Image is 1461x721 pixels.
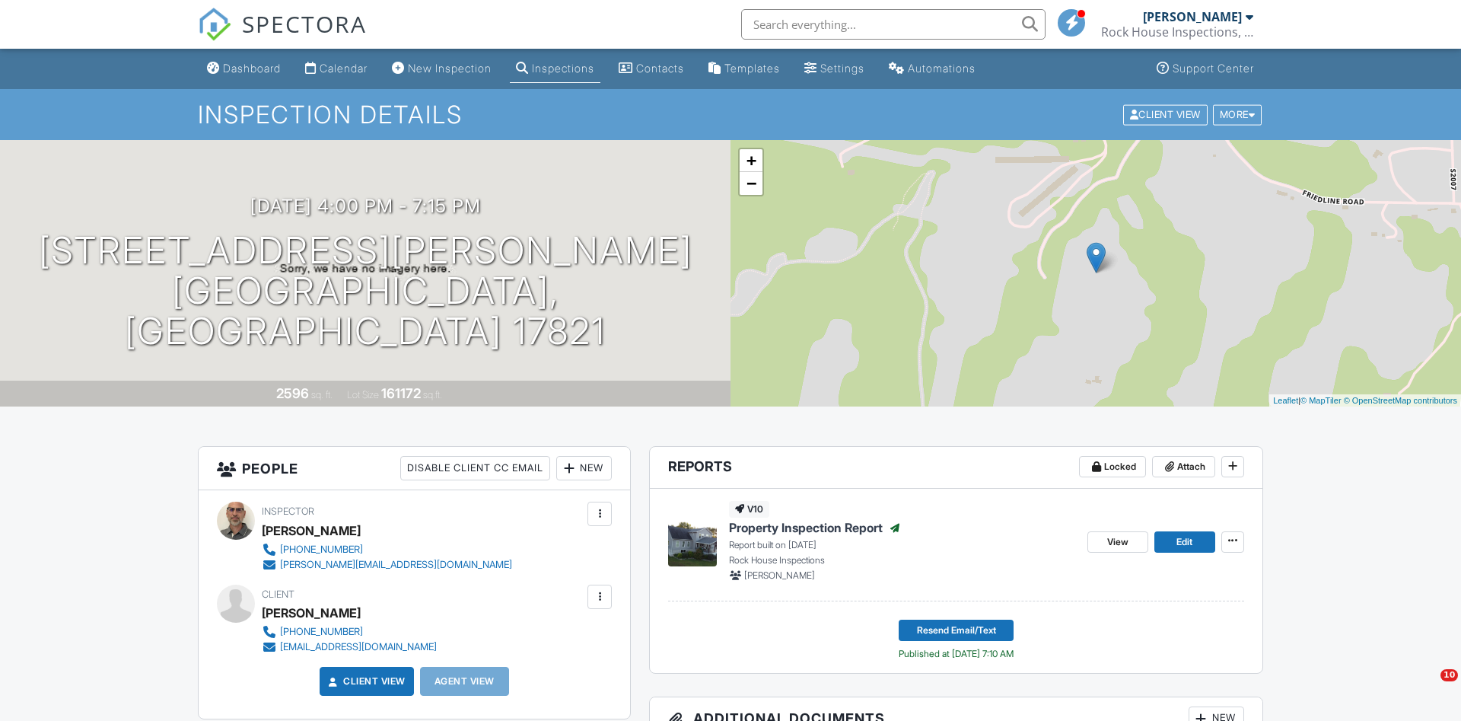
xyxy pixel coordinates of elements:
a: Client View [325,674,406,689]
span: sq.ft. [423,389,442,400]
h1: [STREET_ADDRESS][PERSON_NAME] [GEOGRAPHIC_DATA], [GEOGRAPHIC_DATA] 17821 [24,231,706,351]
div: More [1213,104,1262,125]
a: New Inspection [386,55,498,83]
div: 2596 [276,385,309,401]
div: [PERSON_NAME][EMAIL_ADDRESS][DOMAIN_NAME] [280,559,512,571]
div: 161172 [381,385,421,401]
h1: Inspection Details [198,101,1263,128]
input: Search everything... [741,9,1046,40]
a: Support Center [1151,55,1260,83]
span: SPECTORA [242,8,367,40]
div: Client View [1123,104,1208,125]
div: Rock House Inspections, LLC. [1101,24,1253,40]
a: Templates [702,55,786,83]
a: [PERSON_NAME][EMAIL_ADDRESS][DOMAIN_NAME] [262,557,512,573]
a: [PHONE_NUMBER] [262,542,512,557]
h3: People [199,447,630,490]
div: New Inspection [408,62,492,75]
div: [EMAIL_ADDRESS][DOMAIN_NAME] [280,641,437,653]
span: sq. ft. [311,389,333,400]
a: SPECTORA [198,21,367,53]
div: New [556,456,612,480]
div: | [1269,394,1461,407]
iframe: Intercom live chat [1409,669,1446,706]
a: Zoom in [740,149,762,172]
a: [EMAIL_ADDRESS][DOMAIN_NAME] [262,640,437,655]
a: Zoom out [740,172,762,195]
span: Inspector [262,506,314,517]
div: Disable Client CC Email [400,456,550,480]
div: Automations [908,62,976,75]
a: Leaflet [1273,396,1298,405]
div: Calendar [320,62,368,75]
a: Calendar [299,55,374,83]
div: Templates [724,62,780,75]
span: Lot Size [347,389,379,400]
img: The Best Home Inspection Software - Spectora [198,8,231,41]
a: [PHONE_NUMBER] [262,624,437,640]
div: [PERSON_NAME] [262,601,361,624]
a: Client View [1122,108,1211,120]
div: [PERSON_NAME] [1143,9,1242,24]
span: 10 [1440,669,1458,681]
div: Settings [820,62,864,75]
a: Inspections [510,55,600,83]
a: Contacts [613,55,690,83]
a: Settings [798,55,871,83]
a: © MapTiler [1300,396,1342,405]
div: [PERSON_NAME] [262,519,361,542]
div: Contacts [636,62,684,75]
a: Dashboard [201,55,287,83]
div: Dashboard [223,62,281,75]
div: [PHONE_NUMBER] [280,626,363,638]
div: Support Center [1173,62,1254,75]
h3: [DATE] 4:00 pm - 7:15 pm [250,196,481,216]
div: [PHONE_NUMBER] [280,544,363,556]
div: Inspections [532,62,594,75]
span: Client [262,589,294,600]
a: Automations (Basic) [883,55,982,83]
a: © OpenStreetMap contributors [1344,396,1457,405]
